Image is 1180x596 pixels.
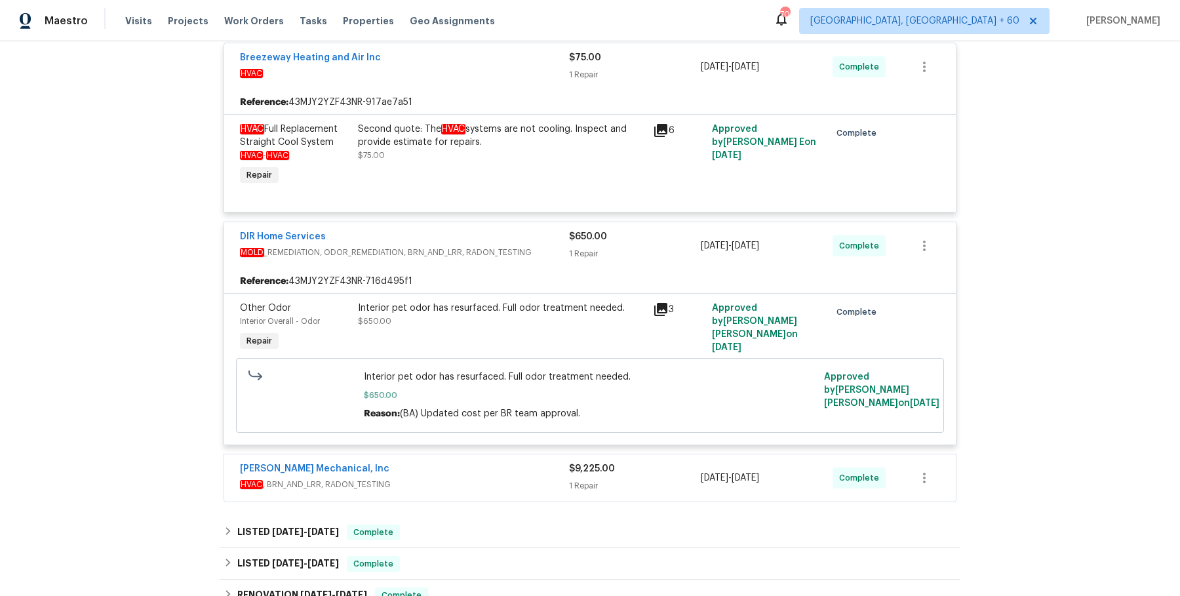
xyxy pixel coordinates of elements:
span: Complete [839,239,884,252]
span: [DATE] [732,473,759,483]
div: Interior pet odor has resurfaced. Full odor treatment needed. [358,302,645,315]
span: Properties [343,14,394,28]
span: Work Orders [224,14,284,28]
span: Reason: [364,409,400,418]
em: MOLD [240,248,264,257]
div: 43MJY2YZF43NR-917ae7a51 [224,90,956,114]
span: Interior Overall - Odor [240,317,320,325]
span: Interior pet odor has resurfaced. Full odor treatment needed. [364,370,817,384]
span: [DATE] [712,343,741,352]
span: Tasks [300,16,327,26]
span: [DATE] [701,62,728,71]
span: _REMEDIATION, ODOR_REMEDIATION, BRN_AND_LRR, RADON_TESTING [240,246,569,259]
span: Geo Assignments [410,14,495,28]
span: Approved by [PERSON_NAME] [PERSON_NAME] on [824,372,939,408]
span: - [701,471,759,485]
span: [DATE] [732,241,759,250]
span: Repair [241,334,277,348]
span: Full Replacement Straight Cool System [240,124,338,147]
span: $75.00 [358,151,385,159]
h6: LISTED [237,525,339,540]
span: $650.00 [569,232,607,241]
span: Complete [348,557,399,570]
span: - [272,527,339,536]
span: Approved by [PERSON_NAME] E on [712,125,816,160]
span: - [701,239,759,252]
a: Breezeway Heating and Air Inc [240,53,381,62]
div: 1 Repair [569,247,701,260]
span: $650.00 [358,317,391,325]
em: HVAC [240,480,263,489]
span: $650.00 [364,389,817,402]
span: Complete [348,526,399,539]
span: Repair [241,169,277,182]
span: Visits [125,14,152,28]
em: HVAC [240,151,263,160]
span: [DATE] [701,473,728,483]
span: Complete [839,471,884,485]
div: 3 [653,302,704,317]
em: HVAC [240,124,264,134]
div: LISTED [DATE]-[DATE]Complete [220,548,960,580]
span: [DATE] [307,527,339,536]
span: $9,225.00 [569,464,615,473]
span: - [701,60,759,73]
em: HVAC [266,151,289,160]
div: Second quote: The systems are not cooling. Inspect and provide estimate for repairs. [358,123,645,149]
span: [DATE] [732,62,759,71]
span: - [272,559,339,568]
span: Other Odor [240,304,291,313]
span: [DATE] [272,527,304,536]
a: [PERSON_NAME] Mechanical, Inc [240,464,389,473]
span: [DATE] [272,559,304,568]
span: Complete [839,60,884,73]
div: 1 Repair [569,68,701,81]
div: 1 Repair [569,479,701,492]
span: Complete [836,306,882,319]
span: [GEOGRAPHIC_DATA], [GEOGRAPHIC_DATA] + 60 [810,14,1019,28]
div: LISTED [DATE]-[DATE]Complete [220,517,960,548]
span: $75.00 [569,53,601,62]
div: 709 [780,8,789,21]
span: Approved by [PERSON_NAME] [PERSON_NAME] on [712,304,798,352]
span: [DATE] [307,559,339,568]
b: Reference: [240,275,288,288]
span: [DATE] [910,399,939,408]
span: [DATE] [712,151,741,160]
div: 43MJY2YZF43NR-716d495f1 [224,269,956,293]
span: [DATE] [701,241,728,250]
span: Complete [836,127,882,140]
span: Maestro [45,14,88,28]
span: [PERSON_NAME] [1081,14,1160,28]
span: - [240,151,289,159]
span: , BRN_AND_LRR, RADON_TESTING [240,478,569,491]
b: Reference: [240,96,288,109]
em: HVAC [240,69,263,78]
em: HVAC [441,124,465,134]
div: 6 [653,123,704,138]
a: DIR Home Services [240,232,326,241]
h6: LISTED [237,556,339,572]
span: Projects [168,14,208,28]
span: (BA) Updated cost per BR team approval. [400,409,580,418]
